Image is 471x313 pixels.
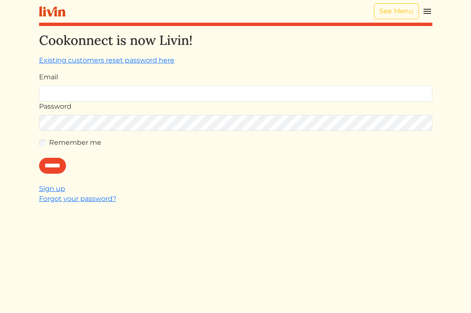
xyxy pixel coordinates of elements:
label: Remember me [49,138,101,148]
a: Sign up [39,185,65,193]
img: livin-logo-a0d97d1a881af30f6274990eb6222085a2533c92bbd1e4f22c21b4f0d0e3210c.svg [39,6,66,17]
a: Existing customers reset password here [39,56,174,64]
h2: Cookonnect is now Livin! [39,33,432,49]
label: Password [39,102,71,112]
a: See Menu [374,3,419,19]
a: Forgot your password? [39,195,116,203]
img: menu_hamburger-cb6d353cf0ecd9f46ceae1c99ecbeb4a00e71ca567a856bd81f57e9d8c17bb26.svg [422,6,432,16]
label: Email [39,72,58,82]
